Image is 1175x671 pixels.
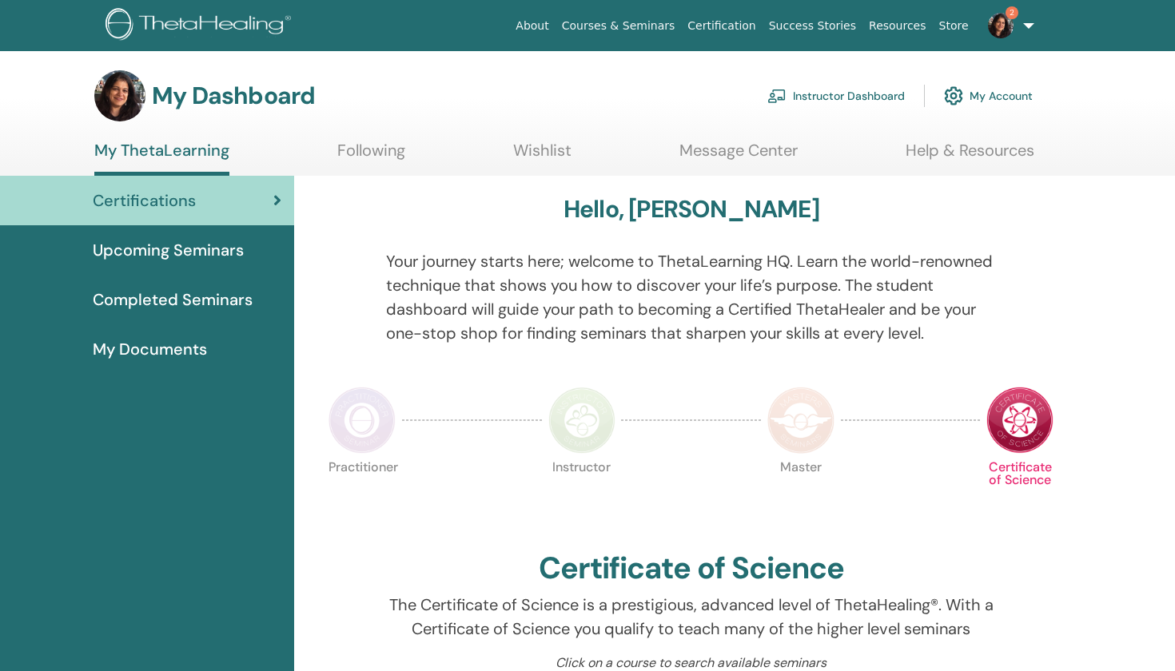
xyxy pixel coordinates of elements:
span: Completed Seminars [93,288,253,312]
img: cog.svg [944,82,963,109]
a: Message Center [679,141,798,172]
a: Store [933,11,975,41]
img: logo.png [106,8,297,44]
span: My Documents [93,337,207,361]
a: About [509,11,555,41]
h3: My Dashboard [152,81,315,110]
p: Certificate of Science [986,461,1054,528]
p: Master [767,461,834,528]
a: Courses & Seminars [556,11,682,41]
a: Success Stories [763,11,862,41]
a: Help & Resources [906,141,1034,172]
p: Instructor [548,461,615,528]
p: Practitioner [329,461,396,528]
a: Wishlist [513,141,572,172]
span: Upcoming Seminars [93,238,244,262]
a: Following [337,141,405,172]
a: Certification [681,11,762,41]
img: Instructor [548,387,615,454]
p: The Certificate of Science is a prestigious, advanced level of ThetaHealing®. With a Certificate ... [386,593,997,641]
span: 2 [1006,6,1018,19]
img: Certificate of Science [986,387,1054,454]
a: My Account [944,78,1033,113]
a: Instructor Dashboard [767,78,905,113]
p: Your journey starts here; welcome to ThetaLearning HQ. Learn the world-renowned technique that sh... [386,249,997,345]
img: default.jpg [988,13,1014,38]
img: chalkboard-teacher.svg [767,89,787,103]
img: default.jpg [94,70,145,121]
h3: Hello, [PERSON_NAME] [564,195,819,224]
img: Master [767,387,834,454]
span: Certifications [93,189,196,212]
a: My ThetaLearning [94,141,229,176]
a: Resources [862,11,933,41]
img: Practitioner [329,387,396,454]
h2: Certificate of Science [539,550,844,587]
